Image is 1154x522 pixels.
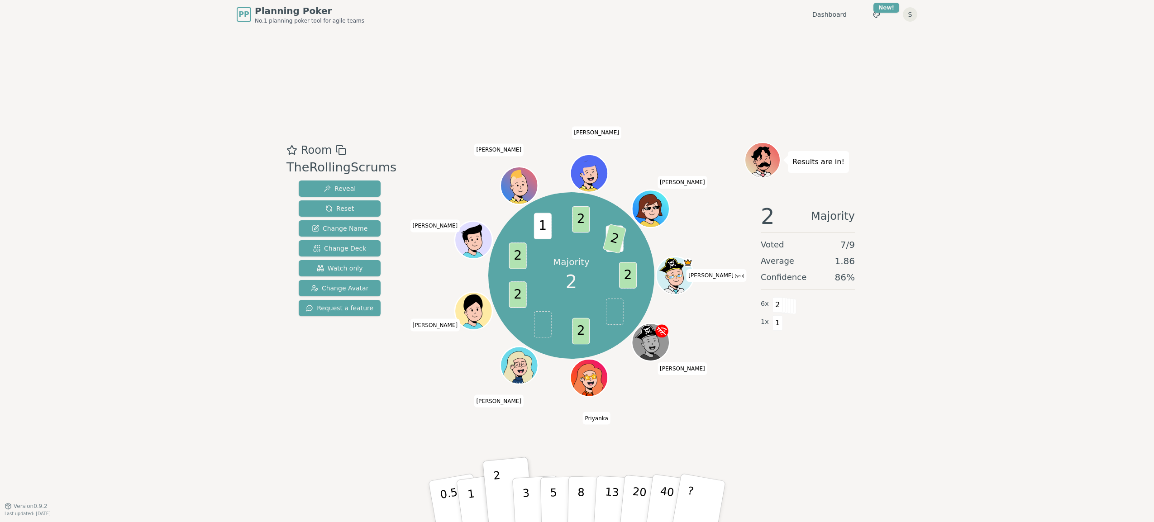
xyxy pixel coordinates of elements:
span: Average [761,255,794,267]
span: 1 [773,315,783,331]
button: Watch only [299,260,381,276]
span: 2 [572,318,590,345]
span: Majority [811,205,855,227]
span: Click to change your name [658,362,707,375]
button: Change Deck [299,240,381,256]
span: Reveal [324,184,356,193]
span: 1 [534,213,552,240]
span: Click to change your name [572,126,621,139]
span: 2 [509,282,527,308]
button: Reveal [299,180,381,197]
span: Room [301,142,332,158]
span: Click to change your name [410,219,460,232]
span: Click to change your name [686,269,746,282]
button: New! [868,6,885,23]
button: Version0.9.2 [5,503,48,510]
button: Click to change your avatar [658,258,693,293]
button: S [903,7,917,22]
span: Version 0.9.2 [14,503,48,510]
span: PP [238,9,249,20]
div: New! [873,3,899,13]
span: Watch only [317,264,363,273]
button: Reset [299,200,381,217]
span: Reset [325,204,354,213]
span: Last updated: [DATE] [5,511,51,516]
a: PPPlanning PokerNo.1 planning poker tool for agile teams [237,5,364,24]
span: 2 [619,262,637,289]
span: 7 / 9 [840,238,855,251]
span: 2 [566,268,577,295]
p: 2 [493,469,505,518]
span: Change Name [312,224,367,233]
span: 1 x [761,317,769,327]
span: Confidence [761,271,806,284]
button: Change Avatar [299,280,381,296]
span: 6 x [761,299,769,309]
span: Request a feature [306,304,373,313]
span: Click to change your name [410,319,460,332]
p: Results are in! [792,156,844,168]
span: Planning Poker [255,5,364,17]
button: Add as favourite [286,142,297,158]
span: 2 [773,297,783,313]
button: Change Name [299,220,381,237]
span: Change Avatar [311,284,369,293]
span: 2 [572,206,590,233]
a: Dashboard [812,10,847,19]
span: Click to change your name [474,394,524,407]
span: Click to change your name [582,412,610,425]
span: Change Deck [313,244,366,253]
span: 2 [603,224,627,254]
span: Voted [761,238,784,251]
span: Samuel is the host [683,258,693,267]
span: No.1 planning poker tool for agile teams [255,17,364,24]
span: 86 % [835,271,855,284]
span: (you) [734,274,744,278]
span: Click to change your name [658,176,707,189]
span: Click to change your name [474,143,524,156]
p: Majority [553,256,590,268]
span: 2 [509,243,527,270]
span: 1.86 [835,255,855,267]
div: TheRollingScrums [286,158,396,177]
span: 2 [761,205,775,227]
button: Request a feature [299,300,381,316]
